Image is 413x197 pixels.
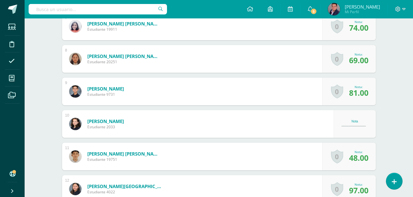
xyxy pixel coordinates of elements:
a: 0 [331,19,343,33]
span: 48.00 [349,153,368,163]
a: [PERSON_NAME] [PERSON_NAME] [87,21,161,27]
a: 0 [331,52,343,66]
img: e8975dac44382916450ae76475a8dd00.png [69,150,81,163]
div: Nota: [349,20,368,24]
img: d2717005512057bfec0469096599d8bd.png [69,183,81,195]
a: 0 [331,149,343,164]
span: Estudiante 4022 [87,189,161,195]
input: Busca un usuario... [29,4,167,14]
span: Mi Perfil [345,9,380,14]
div: Nota: [349,85,368,89]
div: Nota: [349,150,368,154]
img: b4c9ad0853f8886e8b41ef5ca5bc5aac.png [69,85,81,98]
span: [PERSON_NAME] [345,4,380,10]
img: e163e547ceda04835ace3f337ff25f80.png [69,118,81,130]
div: Nota: [349,182,368,187]
span: Estudiante 19911 [87,27,161,32]
span: 97.00 [349,185,368,195]
div: Nota [341,120,368,123]
a: [PERSON_NAME] [87,118,124,124]
a: 0 [331,84,343,98]
a: [PERSON_NAME] [87,86,124,92]
a: [PERSON_NAME] [PERSON_NAME] [87,53,161,59]
img: ea962963d532ea805792ebaced1b4736.png [69,53,81,65]
span: 81.00 [349,87,368,98]
span: Estudiante 19751 [87,157,161,162]
a: [PERSON_NAME] [PERSON_NAME] [87,151,161,157]
span: Estudiante 20251 [87,59,161,64]
span: 5 [310,8,317,15]
span: 74.00 [349,22,368,33]
span: Estudiante 2033 [87,124,124,129]
a: [PERSON_NAME][GEOGRAPHIC_DATA] [87,183,161,189]
a: 0 [331,182,343,196]
span: 69.00 [349,55,368,65]
img: 1e8e6a7a0ca4182313d8c0ce99b68ad2.png [69,20,81,33]
span: Estudiante 9731 [87,92,124,97]
img: 2f5cfbbd6f1a8be69b4d572f42287c4a.png [328,3,340,15]
div: Nota: [349,52,368,56]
